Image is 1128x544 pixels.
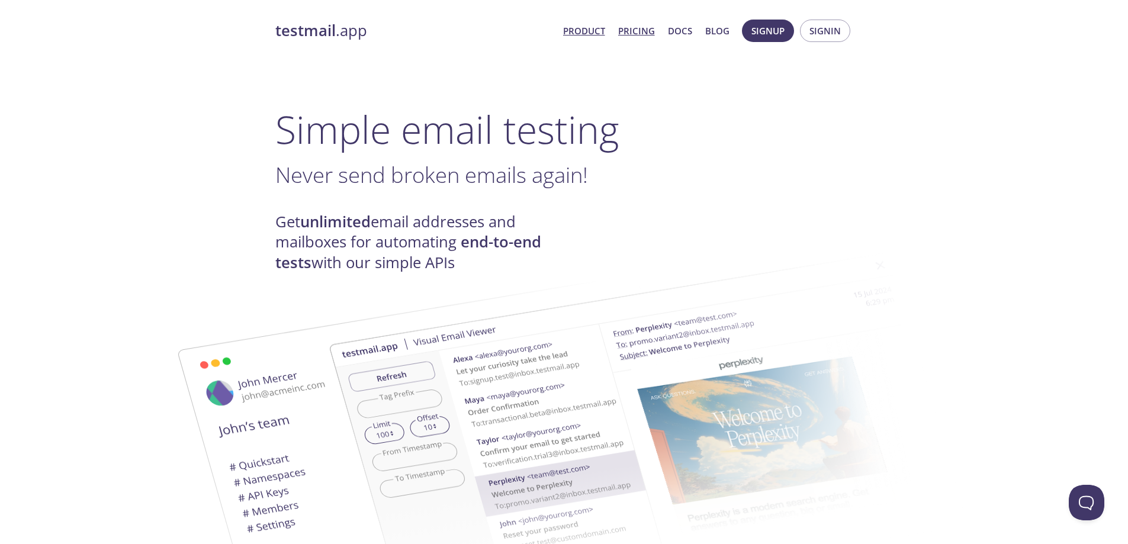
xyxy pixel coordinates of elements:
[751,23,785,38] span: Signup
[300,211,371,232] strong: unlimited
[275,160,588,189] span: Never send broken emails again!
[275,212,564,273] h4: Get email addresses and mailboxes for automating with our simple APIs
[1069,485,1104,520] iframe: Help Scout Beacon - Open
[275,107,853,152] h1: Simple email testing
[809,23,841,38] span: Signin
[563,23,605,38] a: Product
[275,231,541,272] strong: end-to-end tests
[275,20,336,41] strong: testmail
[668,23,692,38] a: Docs
[742,20,794,42] button: Signup
[705,23,729,38] a: Blog
[275,21,554,41] a: testmail.app
[618,23,655,38] a: Pricing
[800,20,850,42] button: Signin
